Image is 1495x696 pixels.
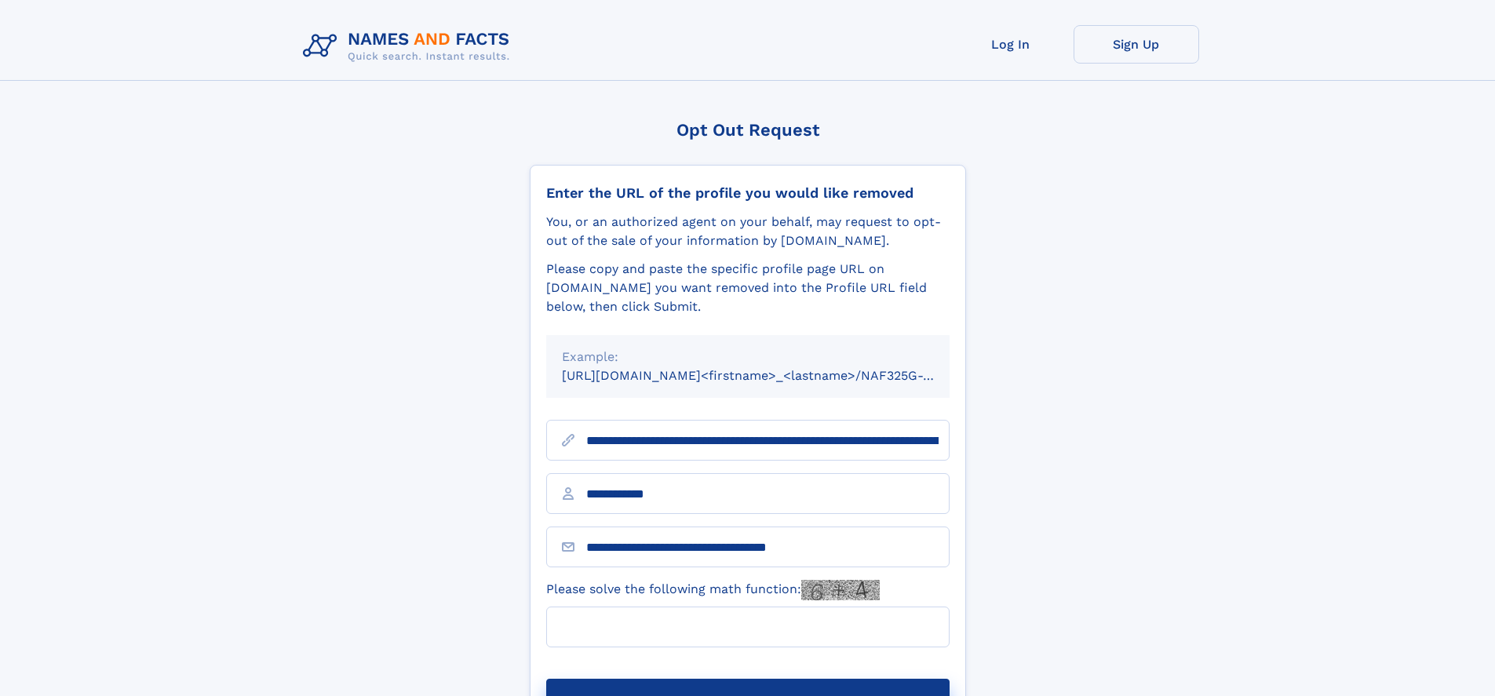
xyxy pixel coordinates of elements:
[1074,25,1199,64] a: Sign Up
[530,120,966,140] div: Opt Out Request
[546,580,880,600] label: Please solve the following math function:
[562,368,979,383] small: [URL][DOMAIN_NAME]<firstname>_<lastname>/NAF325G-xxxxxxxx
[948,25,1074,64] a: Log In
[546,184,950,202] div: Enter the URL of the profile you would like removed
[297,25,523,67] img: Logo Names and Facts
[546,260,950,316] div: Please copy and paste the specific profile page URL on [DOMAIN_NAME] you want removed into the Pr...
[546,213,950,250] div: You, or an authorized agent on your behalf, may request to opt-out of the sale of your informatio...
[562,348,934,366] div: Example:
